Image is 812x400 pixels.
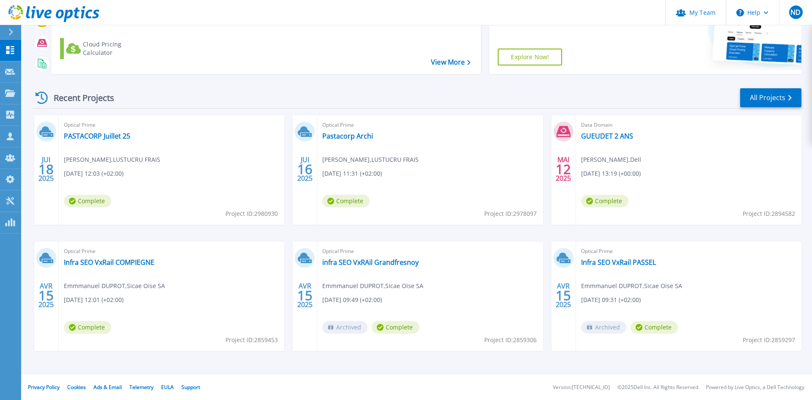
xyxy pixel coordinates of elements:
[322,321,368,334] span: Archived
[322,247,538,256] span: Optical Prime
[64,321,111,334] span: Complete
[581,321,626,334] span: Archived
[181,384,200,391] a: Support
[93,384,122,391] a: Ads & Email
[740,88,801,107] a: All Projects
[555,154,571,185] div: MAI 2025
[38,292,54,299] span: 15
[38,154,54,185] div: JUI 2025
[67,384,86,391] a: Cookies
[322,195,370,207] span: Complete
[617,385,698,390] li: © 2025 Dell Inc. All Rights Reserved
[743,335,795,345] span: Project ID: 2859297
[64,247,279,256] span: Optical Prime
[581,195,628,207] span: Complete
[743,209,795,218] span: Project ID: 2894582
[322,120,538,130] span: Optical Prime
[161,384,174,391] a: EULA
[83,40,151,57] div: Cloud Pricing Calculator
[556,292,571,299] span: 15
[64,169,123,178] span: [DATE] 12:03 (+02:00)
[706,385,804,390] li: Powered by Live Optics, a Dell Technology
[225,209,278,218] span: Project ID: 2980930
[322,295,382,305] span: [DATE] 09:49 (+02:00)
[581,281,682,291] span: Emmmanuel DUPROT , Sicae Oise SA
[38,280,54,311] div: AVR 2025
[225,335,278,345] span: Project ID: 2859453
[484,335,537,345] span: Project ID: 2859306
[484,209,537,218] span: Project ID: 2978097
[322,169,382,178] span: [DATE] 11:31 (+02:00)
[33,87,126,108] div: Recent Projects
[322,155,419,164] span: [PERSON_NAME] , LUSTUCRU FRAIS
[60,38,154,59] a: Cloud Pricing Calculator
[431,58,470,66] a: View More
[64,295,123,305] span: [DATE] 12:01 (+02:00)
[64,155,160,164] span: [PERSON_NAME] , LUSTUCRU FRAIS
[555,280,571,311] div: AVR 2025
[581,169,641,178] span: [DATE] 13:19 (+00:00)
[581,120,796,130] span: Data Domain
[581,247,796,256] span: Optical Prime
[498,49,562,65] a: Explore Now!
[322,132,373,140] a: Pastacorp Archi
[64,195,111,207] span: Complete
[581,132,633,140] a: GUEUDET 2 ANS
[64,281,165,291] span: Emmmanuel DUPROT , Sicae Oise SA
[64,120,279,130] span: Optical Prime
[297,292,313,299] span: 15
[64,132,130,140] a: PASTACORP Juillet 25
[129,384,154,391] a: Telemetry
[64,258,154,267] a: Infra SEO VxRail COMPIEGNE
[790,9,801,16] span: ND
[556,166,571,173] span: 12
[581,295,641,305] span: [DATE] 09:31 (+02:00)
[631,321,678,334] span: Complete
[581,258,656,267] a: Infra SEO VxRail PASSEL
[297,280,313,311] div: AVR 2025
[372,321,419,334] span: Complete
[553,385,610,390] li: Version: [TECHNICAL_ID]
[322,258,419,267] a: infra SEO VxRAil Grandfresnoy
[581,155,641,164] span: [PERSON_NAME] , Dell
[28,384,60,391] a: Privacy Policy
[322,281,423,291] span: Emmmanuel DUPROT , Sicae Oise SA
[38,166,54,173] span: 18
[297,166,313,173] span: 16
[297,154,313,185] div: JUI 2025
